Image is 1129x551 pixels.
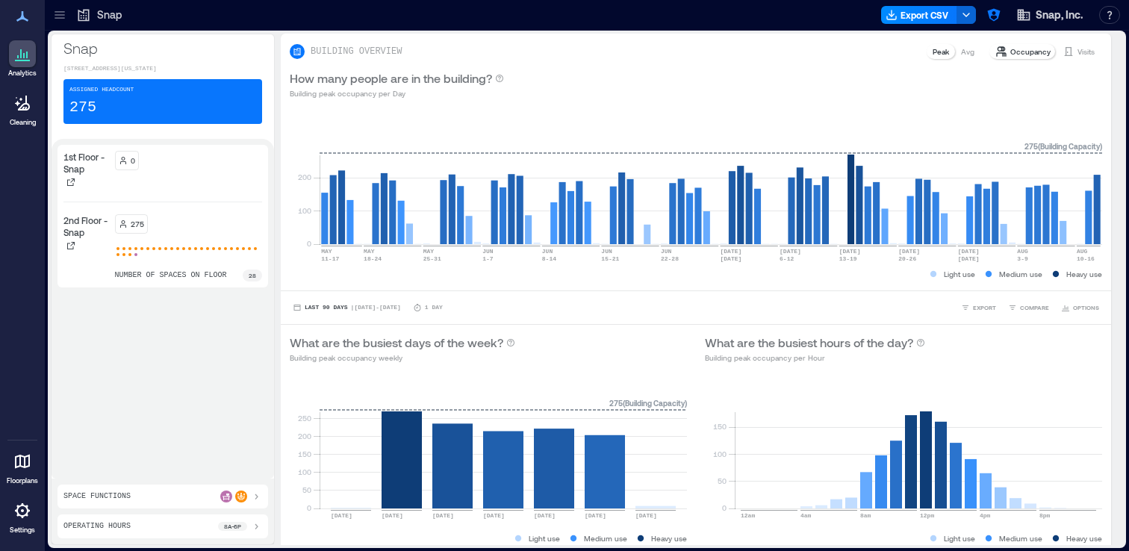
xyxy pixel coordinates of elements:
text: 3-9 [1017,255,1028,262]
button: Last 90 Days |[DATE]-[DATE] [290,300,404,315]
button: EXPORT [958,300,999,315]
p: Medium use [999,532,1042,544]
span: OPTIONS [1073,303,1099,312]
button: Snap, Inc. [1012,3,1087,27]
a: Settings [4,493,40,539]
text: JUN [601,248,612,255]
p: Medium use [999,268,1042,280]
text: 6-12 [780,255,794,262]
span: Snap, Inc. [1036,7,1083,22]
p: 1 Day [425,303,443,312]
p: number of spaces on floor [115,270,227,281]
text: [DATE] [780,248,801,255]
text: [DATE] [585,512,606,519]
p: Space Functions [63,491,131,502]
p: Heavy use [1066,532,1102,544]
p: Visits [1077,46,1095,57]
tspan: 100 [713,449,727,458]
p: Analytics [8,69,37,78]
tspan: 50 [302,485,311,494]
text: [DATE] [958,248,980,255]
p: Snap [63,37,262,58]
text: 20-26 [898,255,916,262]
p: [STREET_ADDRESS][US_STATE] [63,64,262,73]
text: JUN [482,248,494,255]
text: 8pm [1039,512,1051,519]
p: Floorplans [7,476,38,485]
tspan: 200 [298,172,311,181]
button: Export CSV [881,6,957,24]
p: BUILDING OVERVIEW [311,46,402,57]
p: Light use [944,532,975,544]
text: 12am [741,512,755,519]
p: Building peak occupancy per Hour [705,352,925,364]
p: 0 [131,155,135,166]
p: Light use [529,532,560,544]
text: [DATE] [635,512,657,519]
text: 18-24 [364,255,382,262]
p: Building peak occupancy per Day [290,87,504,99]
p: Avg [961,46,974,57]
p: Occupancy [1010,46,1051,57]
p: Operating Hours [63,520,131,532]
tspan: 200 [298,432,311,441]
text: [DATE] [534,512,556,519]
p: Peak [933,46,949,57]
text: 4pm [980,512,991,519]
span: COMPARE [1020,303,1049,312]
tspan: 150 [298,449,311,458]
p: Cleaning [10,118,36,127]
p: 8a - 6p [224,522,241,531]
p: Medium use [584,532,627,544]
text: 13-19 [839,255,857,262]
text: [DATE] [721,248,742,255]
text: 12pm [920,512,934,519]
tspan: 50 [718,476,727,485]
tspan: 150 [713,422,727,431]
text: 11-17 [321,255,339,262]
text: 22-28 [661,255,679,262]
tspan: 100 [298,206,311,215]
text: [DATE] [331,512,352,519]
text: 4am [800,512,812,519]
a: Analytics [4,36,41,82]
tspan: 0 [722,503,727,512]
p: 28 [249,271,256,280]
p: 1st Floor - Snap [63,151,109,175]
p: Assigned Headcount [69,85,134,94]
text: 8am [860,512,871,519]
text: [DATE] [721,255,742,262]
text: 10-16 [1077,255,1095,262]
p: 275 [131,218,144,230]
text: [DATE] [898,248,920,255]
button: COMPARE [1005,300,1052,315]
text: AUG [1017,248,1028,255]
p: How many people are in the building? [290,69,492,87]
p: Light use [944,268,975,280]
p: Settings [10,526,35,535]
text: [DATE] [958,255,980,262]
p: 275 [69,97,96,118]
p: What are the busiest days of the week? [290,334,503,352]
text: MAY [423,248,435,255]
text: [DATE] [382,512,403,519]
tspan: 250 [298,414,311,423]
a: Floorplans [2,443,43,490]
tspan: 0 [307,503,311,512]
span: EXPORT [973,303,996,312]
text: [DATE] [483,512,505,519]
p: Snap [97,7,122,22]
text: 15-21 [601,255,619,262]
text: AUG [1077,248,1088,255]
p: Heavy use [1066,268,1102,280]
p: Building peak occupancy weekly [290,352,515,364]
text: MAY [321,248,332,255]
p: 2nd Floor - Snap [63,214,109,238]
text: JUN [661,248,672,255]
text: 1-7 [482,255,494,262]
button: OPTIONS [1058,300,1102,315]
p: Heavy use [651,532,687,544]
tspan: 100 [298,467,311,476]
text: 8-14 [542,255,556,262]
text: [DATE] [432,512,454,519]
